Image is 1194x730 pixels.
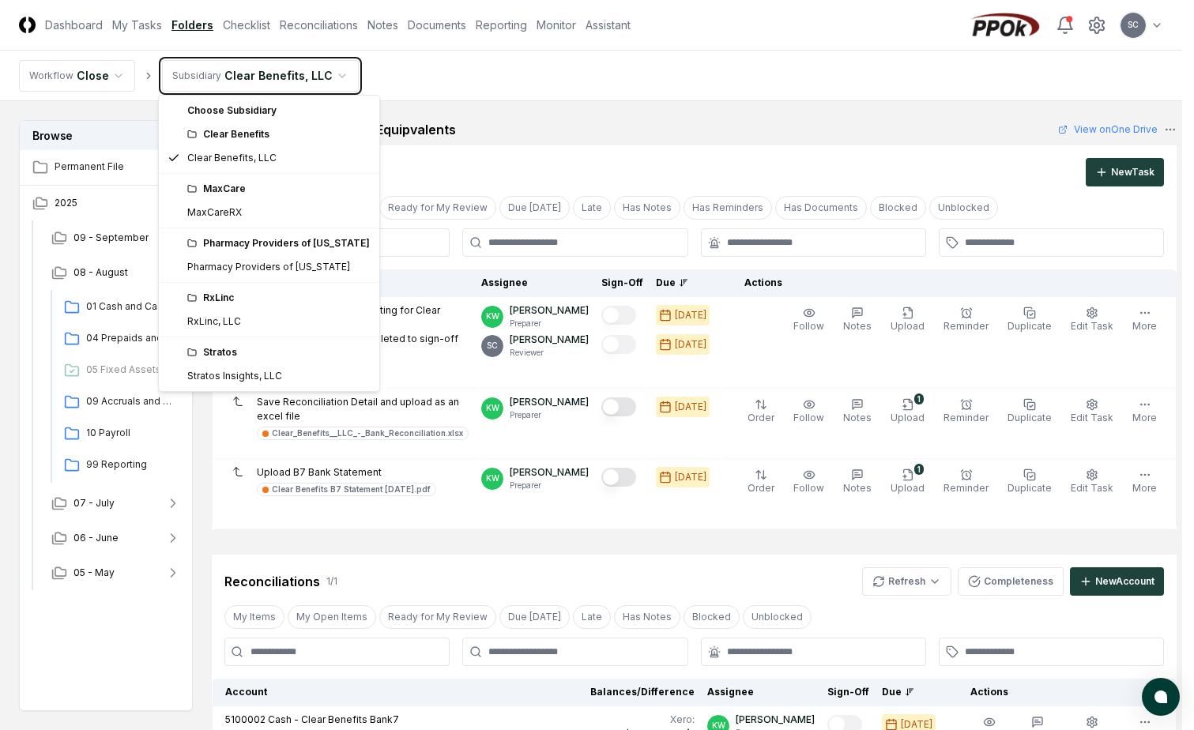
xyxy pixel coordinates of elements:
[187,314,241,329] div: RxLinc, LLC
[187,236,370,250] div: Pharmacy Providers of [US_STATE]
[187,127,370,141] div: Clear Benefits
[187,182,370,196] div: MaxCare
[187,369,282,383] div: Stratos Insights, LLC
[162,99,376,122] div: Choose Subsidiary
[187,205,242,220] div: MaxCareRX
[187,345,370,359] div: Stratos
[187,291,370,305] div: RxLinc
[187,151,277,165] div: Clear Benefits, LLC
[187,260,350,274] div: Pharmacy Providers of [US_STATE]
